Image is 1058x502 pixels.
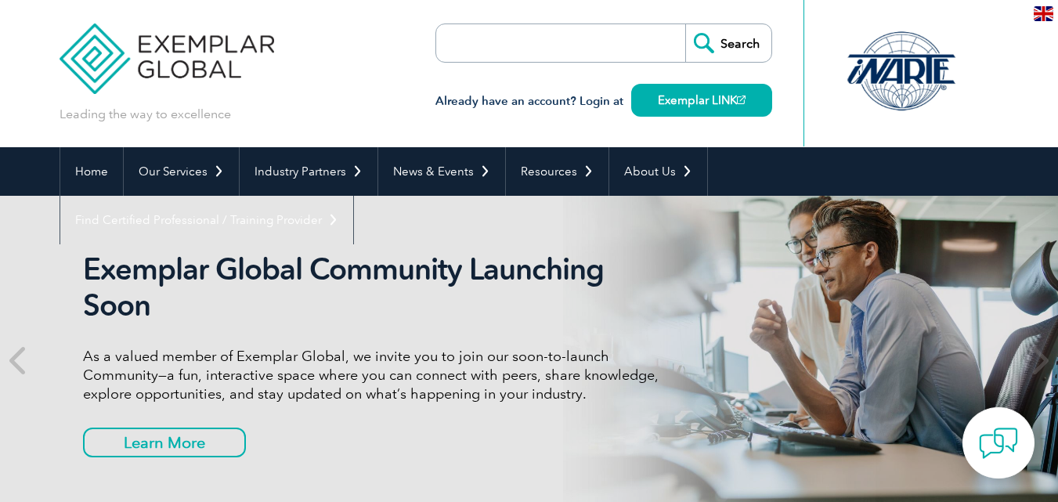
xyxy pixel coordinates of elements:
[979,424,1018,463] img: contact-chat.png
[60,147,123,196] a: Home
[83,347,670,403] p: As a valued member of Exemplar Global, we invite you to join our soon-to-launch Community—a fun, ...
[83,428,246,457] a: Learn More
[685,24,771,62] input: Search
[378,147,505,196] a: News & Events
[1034,6,1053,21] img: en
[631,84,772,117] a: Exemplar LINK
[240,147,377,196] a: Industry Partners
[506,147,608,196] a: Resources
[609,147,707,196] a: About Us
[124,147,239,196] a: Our Services
[435,92,772,111] h3: Already have an account? Login at
[60,196,353,244] a: Find Certified Professional / Training Provider
[737,96,746,104] img: open_square.png
[83,251,670,323] h2: Exemplar Global Community Launching Soon
[60,106,231,123] p: Leading the way to excellence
